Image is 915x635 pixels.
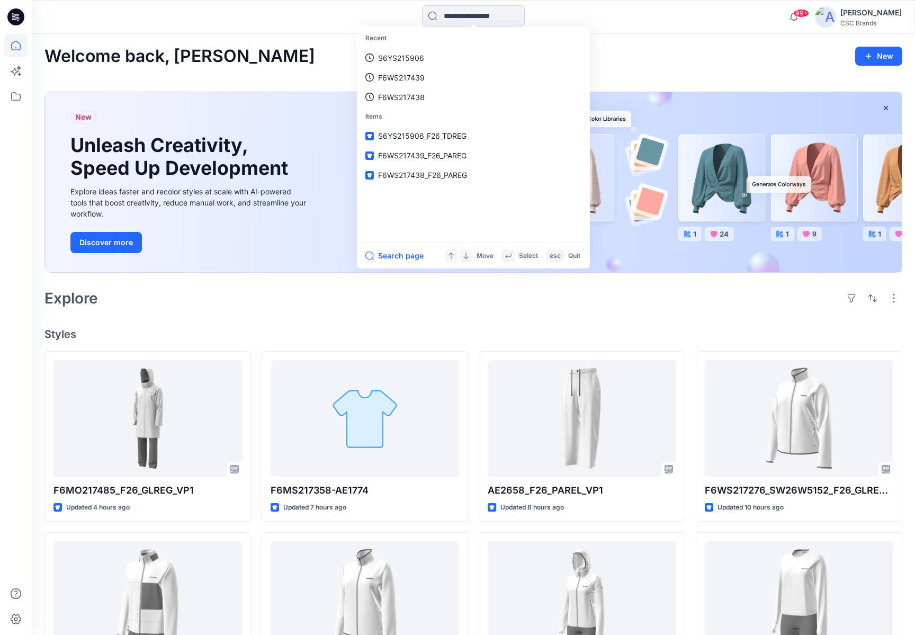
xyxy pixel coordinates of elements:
[477,251,494,262] p: Move
[53,483,242,498] p: F6MO217485_F26_GLREG_VP1
[359,165,588,185] a: F6WS217438_F26_PAREG
[855,47,902,66] button: New
[840,19,902,27] div: CSC Brands
[378,72,425,83] p: F6WS217439
[44,328,902,341] h4: Styles
[705,483,893,498] p: F6WS217276_SW26W5152_F26_GLREG_VFA
[359,126,588,146] a: S6YS215906_F26_TDREG
[717,502,784,513] p: Updated 10 hours ago
[359,107,588,127] p: Items
[365,249,424,262] button: Search page
[359,87,588,107] a: F6WS217438
[66,502,130,513] p: Updated 4 hours ago
[359,48,588,68] a: S6YS215906
[550,251,561,262] p: esc
[44,290,98,307] h2: Explore
[378,151,467,160] span: F6WS217439_F26_PAREG
[271,360,459,477] a: F6MS217358-AE1774
[500,502,564,513] p: Updated 8 hours ago
[488,360,676,477] a: AE2658_F26_PAREL_VP1
[359,68,588,87] a: F6WS217439
[378,92,425,103] p: F6WS217438
[53,360,242,477] a: F6MO217485_F26_GLREG_VP1
[359,146,588,165] a: F6WS217439_F26_PAREG
[519,251,538,262] p: Select
[378,131,467,140] span: S6YS215906_F26_TDREG
[271,483,459,498] p: F6MS217358-AE1774
[378,52,424,64] p: S6YS215906
[488,483,676,498] p: AE2658_F26_PAREL_VP1
[359,29,588,48] p: Recent
[70,186,309,219] div: Explore ideas faster and recolor styles at scale with AI-powered tools that boost creativity, red...
[283,502,346,513] p: Updated 7 hours ago
[44,47,315,66] h2: Welcome back, [PERSON_NAME]
[70,232,309,253] a: Discover more
[75,111,92,123] span: New
[840,6,902,19] div: [PERSON_NAME]
[378,171,467,180] span: F6WS217438_F26_PAREG
[815,6,836,28] img: avatar
[568,251,580,262] p: Quit
[70,232,142,253] button: Discover more
[70,134,293,180] h1: Unleash Creativity, Speed Up Development
[793,9,809,17] span: 99+
[705,360,893,477] a: F6WS217276_SW26W5152_F26_GLREG_VFA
